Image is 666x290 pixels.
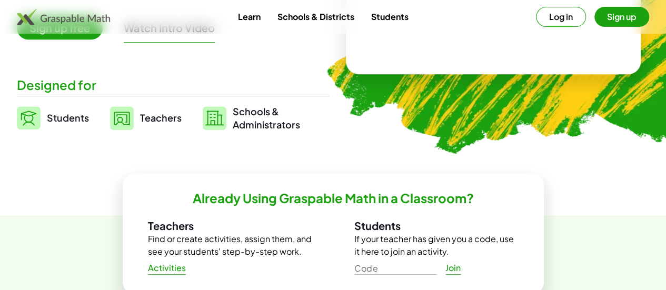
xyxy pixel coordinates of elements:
button: Log in [536,7,586,27]
a: Students [362,7,416,26]
a: Join [436,258,470,277]
div: Designed for [17,76,329,94]
img: svg%3e [110,106,134,130]
span: Schools & Administrators [233,105,300,131]
span: Sign up free [17,17,103,39]
img: svg%3e [17,106,41,129]
span: Teachers [140,112,182,124]
a: Schools & Districts [269,7,362,26]
h3: Students [354,219,519,233]
a: Students [17,105,89,131]
a: Teachers [110,105,182,131]
h2: Already Using Graspable Math in a Classroom? [193,190,474,206]
a: Schools &Administrators [203,105,300,131]
a: Learn [229,7,269,26]
span: Students [47,112,89,124]
a: Activities [140,258,195,277]
span: Activities [148,263,186,274]
p: Find or create activities, assign them, and see your students' step-by-step work. [148,233,312,258]
button: Sign up [594,7,649,27]
p: If your teacher has given you a code, use it here to join an activity. [354,233,519,258]
img: svg%3e [203,106,226,130]
h3: Teachers [148,219,312,233]
span: Join [445,263,461,274]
